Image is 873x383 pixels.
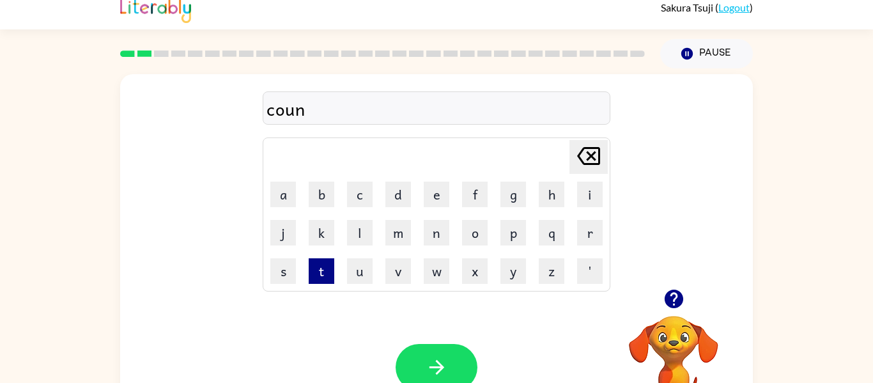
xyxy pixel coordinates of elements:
[270,182,296,207] button: a
[539,220,564,246] button: q
[660,39,753,68] button: Pause
[267,95,606,122] div: coun
[309,182,334,207] button: b
[270,220,296,246] button: j
[500,258,526,284] button: y
[385,182,411,207] button: d
[347,182,373,207] button: c
[577,182,603,207] button: i
[309,220,334,246] button: k
[424,258,449,284] button: w
[424,220,449,246] button: n
[424,182,449,207] button: e
[661,1,753,13] div: ( )
[661,1,715,13] span: Sakura Tsuji
[347,220,373,246] button: l
[500,182,526,207] button: g
[500,220,526,246] button: p
[347,258,373,284] button: u
[270,258,296,284] button: s
[385,258,411,284] button: v
[718,1,750,13] a: Logout
[539,258,564,284] button: z
[539,182,564,207] button: h
[385,220,411,246] button: m
[309,258,334,284] button: t
[577,220,603,246] button: r
[462,258,488,284] button: x
[462,182,488,207] button: f
[462,220,488,246] button: o
[577,258,603,284] button: '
